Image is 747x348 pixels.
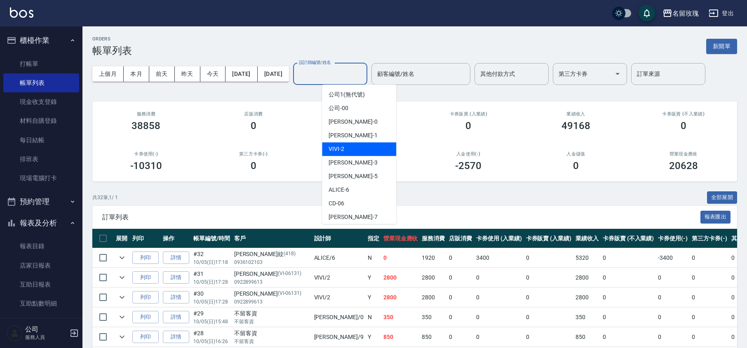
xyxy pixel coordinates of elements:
[381,229,420,248] th: 營業現金應收
[329,90,365,99] span: 公司1 (無代號)
[420,308,447,327] td: 350
[601,268,656,287] td: 0
[639,111,727,117] h2: 卡券販賣 (不入業績)
[312,268,366,287] td: VIVI /2
[474,327,524,347] td: 0
[114,229,130,248] th: 展開
[690,288,729,307] td: 0
[193,338,230,345] p: 10/05 (日) 16:26
[329,131,377,140] span: [PERSON_NAME] -1
[132,120,160,132] h3: 38858
[420,327,447,347] td: 850
[191,268,232,287] td: #31
[191,248,232,268] td: #32
[102,213,700,221] span: 訂單列表
[656,308,690,327] td: 0
[656,229,690,248] th: 卡券使用(-)
[381,268,420,287] td: 2800
[258,66,289,82] button: [DATE]
[116,331,128,343] button: expand row
[706,39,737,54] button: 新開單
[92,45,132,56] h3: 帳單列表
[329,158,377,167] span: [PERSON_NAME] -3
[234,289,310,298] div: [PERSON_NAME]
[10,7,33,18] img: Logo
[524,248,574,268] td: 0
[690,229,729,248] th: 第三方卡券(-)
[116,311,128,323] button: expand row
[447,327,474,347] td: 0
[447,229,474,248] th: 店販消費
[707,191,738,204] button: 全部展開
[312,288,366,307] td: VIVI /2
[524,229,574,248] th: 卡券販賣 (入業績)
[92,194,118,201] p: 共 32 筆, 1 / 1
[191,308,232,327] td: #29
[191,229,232,248] th: 帳單編號/時間
[3,73,79,92] a: 帳單列表
[102,151,190,157] h2: 卡券使用(-)
[573,229,601,248] th: 業績收入
[210,111,298,117] h2: 店販消費
[329,186,349,194] span: ALICE -6
[200,66,226,82] button: 今天
[210,151,298,157] h2: 第三方卡券(-)
[659,5,702,22] button: 名留玫瑰
[163,271,189,284] a: 詳情
[234,309,310,318] div: 不留客資
[3,54,79,73] a: 打帳單
[3,275,79,294] a: 互助日報表
[601,229,656,248] th: 卡券販賣 (不入業績)
[690,308,729,327] td: 0
[366,288,381,307] td: Y
[366,248,381,268] td: N
[234,298,310,306] p: 0922899613
[524,327,574,347] td: 0
[381,327,420,347] td: 850
[561,120,590,132] h3: 49168
[366,327,381,347] td: Y
[234,318,310,325] p: 不留客資
[329,199,344,208] span: CD -06
[706,42,737,50] a: 新開單
[3,212,79,234] button: 報表及分析
[3,111,79,130] a: 材料自購登錄
[474,229,524,248] th: 卡券使用 (入業績)
[232,229,312,248] th: 客戶
[681,120,686,132] h3: 0
[420,288,447,307] td: 2800
[234,270,310,278] div: [PERSON_NAME]
[124,66,149,82] button: 本月
[366,229,381,248] th: 指定
[278,289,301,298] p: (VI-06131)
[3,191,79,212] button: 預約管理
[3,294,79,313] a: 互助點數明細
[312,308,366,327] td: [PERSON_NAME] /0
[329,145,344,153] span: VIVI -2
[149,66,175,82] button: 前天
[329,172,377,181] span: [PERSON_NAME] -5
[669,160,698,172] h3: 20628
[130,160,162,172] h3: -10310
[474,308,524,327] td: 0
[193,318,230,325] p: 10/05 (日) 15:48
[116,271,128,284] button: expand row
[284,250,296,259] p: (418)
[705,6,737,21] button: 登出
[532,151,620,157] h2: 入金儲值
[116,252,128,264] button: expand row
[639,5,655,21] button: save
[524,288,574,307] td: 0
[656,268,690,287] td: 0
[3,131,79,150] a: 每日結帳
[690,327,729,347] td: 0
[447,308,474,327] td: 0
[3,92,79,111] a: 現金收支登錄
[193,278,230,286] p: 10/05 (日) 17:28
[329,213,377,221] span: [PERSON_NAME] -7
[132,271,159,284] button: 列印
[601,248,656,268] td: 0
[366,308,381,327] td: N
[92,66,124,82] button: 上個月
[25,325,67,334] h5: 公司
